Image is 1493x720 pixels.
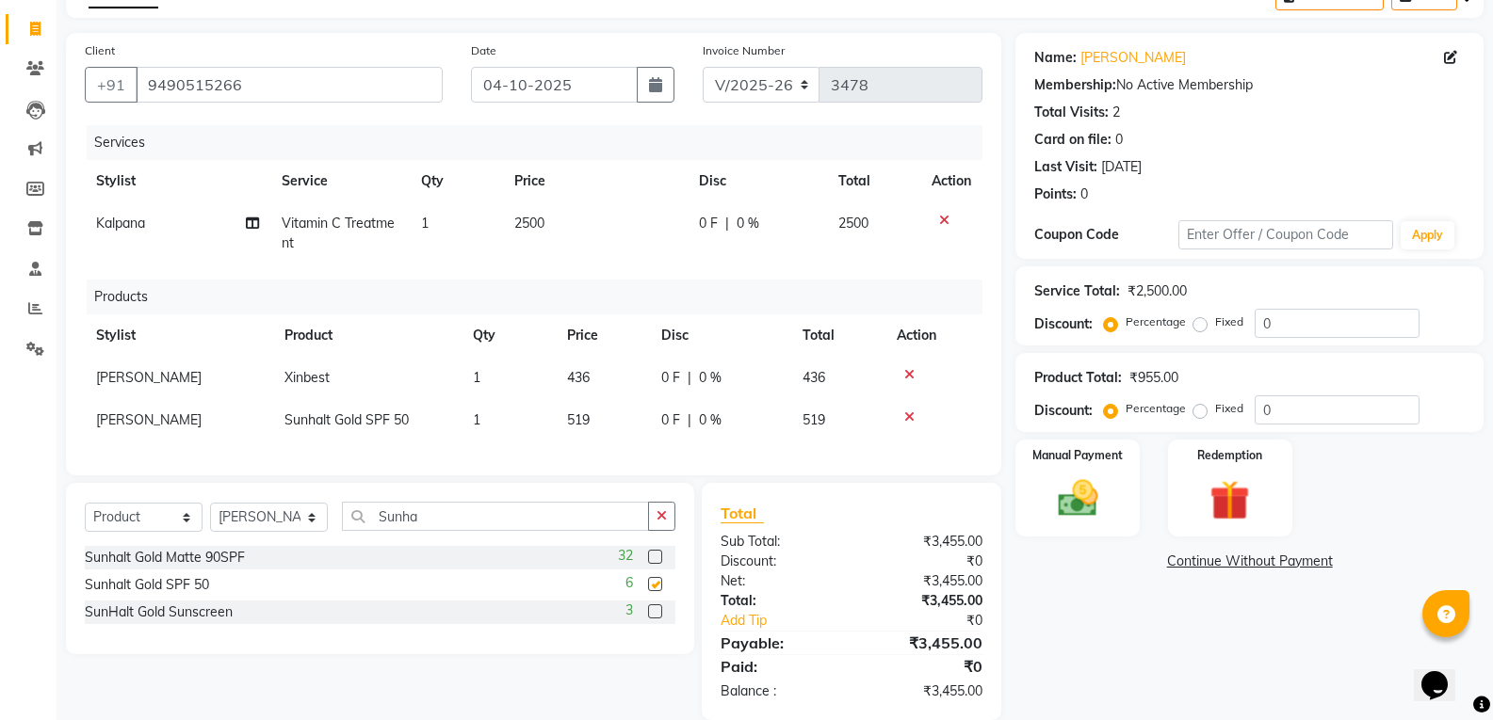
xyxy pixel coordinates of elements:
[342,502,649,531] input: Search or Scan
[270,160,410,202] th: Service
[803,369,825,386] span: 436
[96,369,202,386] span: [PERSON_NAME]
[920,160,982,202] th: Action
[85,42,115,59] label: Client
[556,314,650,357] th: Price
[1128,281,1187,301] div: ₹2,500.00
[706,681,852,701] div: Balance :
[1034,401,1093,421] div: Discount:
[1401,221,1454,249] button: Apply
[706,611,876,631] a: Add Tip
[1034,75,1465,95] div: No Active Membership
[737,214,759,233] span: 0 %
[1034,130,1112,150] div: Card on file:
[1178,220,1393,249] input: Enter Offer / Coupon Code
[688,368,691,388] span: |
[410,160,503,202] th: Qty
[706,655,852,678] div: Paid:
[1215,313,1243,330] label: Fixed
[706,632,852,654] div: Payable:
[1034,314,1093,334] div: Discount:
[1034,184,1077,204] div: Points:
[87,125,997,160] div: Services
[699,214,718,233] span: 0 F
[876,611,997,631] div: ₹0
[284,411,409,428] span: Sunhalt Gold SPF 50
[1112,103,1120,122] div: 2
[706,532,852,552] div: Sub Total:
[473,369,480,386] span: 1
[85,160,270,202] th: Stylist
[838,215,868,232] span: 2500
[725,214,729,233] span: |
[1101,157,1142,177] div: [DATE]
[1197,475,1262,525] img: _gift.svg
[1034,281,1120,301] div: Service Total:
[852,532,997,552] div: ₹3,455.00
[852,552,997,571] div: ₹0
[852,571,997,591] div: ₹3,455.00
[625,600,633,620] span: 3
[852,681,997,701] div: ₹3,455.00
[87,280,997,314] div: Products
[85,575,209,595] div: Sunhalt Gold SPF 50
[1080,184,1088,204] div: 0
[1129,368,1178,388] div: ₹955.00
[136,67,443,103] input: Search by Name/Mobile/Email/Code
[699,368,722,388] span: 0 %
[96,215,145,232] span: Kalpana
[85,67,138,103] button: +91
[1126,400,1186,417] label: Percentage
[567,411,590,428] span: 519
[699,410,722,430] span: 0 %
[852,591,997,611] div: ₹3,455.00
[96,411,202,428] span: [PERSON_NAME]
[827,160,920,202] th: Total
[1034,157,1097,177] div: Last Visit:
[721,504,764,523] span: Total
[1032,447,1123,464] label: Manual Payment
[514,215,544,232] span: 2500
[1215,400,1243,417] label: Fixed
[618,546,633,566] span: 32
[852,632,997,654] div: ₹3,455.00
[503,160,689,202] th: Price
[706,571,852,591] div: Net:
[1046,475,1111,521] img: _cash.svg
[661,410,680,430] span: 0 F
[706,552,852,571] div: Discount:
[273,314,462,357] th: Product
[852,655,997,678] div: ₹0
[885,314,982,357] th: Action
[462,314,556,357] th: Qty
[282,215,395,251] span: Vitamin C Treatment
[1414,645,1474,701] iframe: chat widget
[284,369,330,386] span: Xinbest
[567,369,590,386] span: 436
[1126,313,1186,330] label: Percentage
[85,314,273,357] th: Stylist
[650,314,791,357] th: Disc
[791,314,885,357] th: Total
[1197,447,1262,464] label: Redemption
[661,368,680,388] span: 0 F
[803,411,825,428] span: 519
[706,591,852,611] div: Total:
[1115,130,1123,150] div: 0
[85,602,233,622] div: SunHalt Gold Sunscreen
[85,548,245,568] div: Sunhalt Gold Matte 90SPF
[703,42,785,59] label: Invoice Number
[1034,368,1122,388] div: Product Total:
[1034,75,1116,95] div: Membership:
[1034,225,1177,245] div: Coupon Code
[688,160,827,202] th: Disc
[625,573,633,593] span: 6
[1080,48,1186,68] a: [PERSON_NAME]
[473,411,480,428] span: 1
[421,215,429,232] span: 1
[1034,48,1077,68] div: Name:
[1034,103,1109,122] div: Total Visits:
[1019,552,1480,571] a: Continue Without Payment
[688,410,691,430] span: |
[471,42,496,59] label: Date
